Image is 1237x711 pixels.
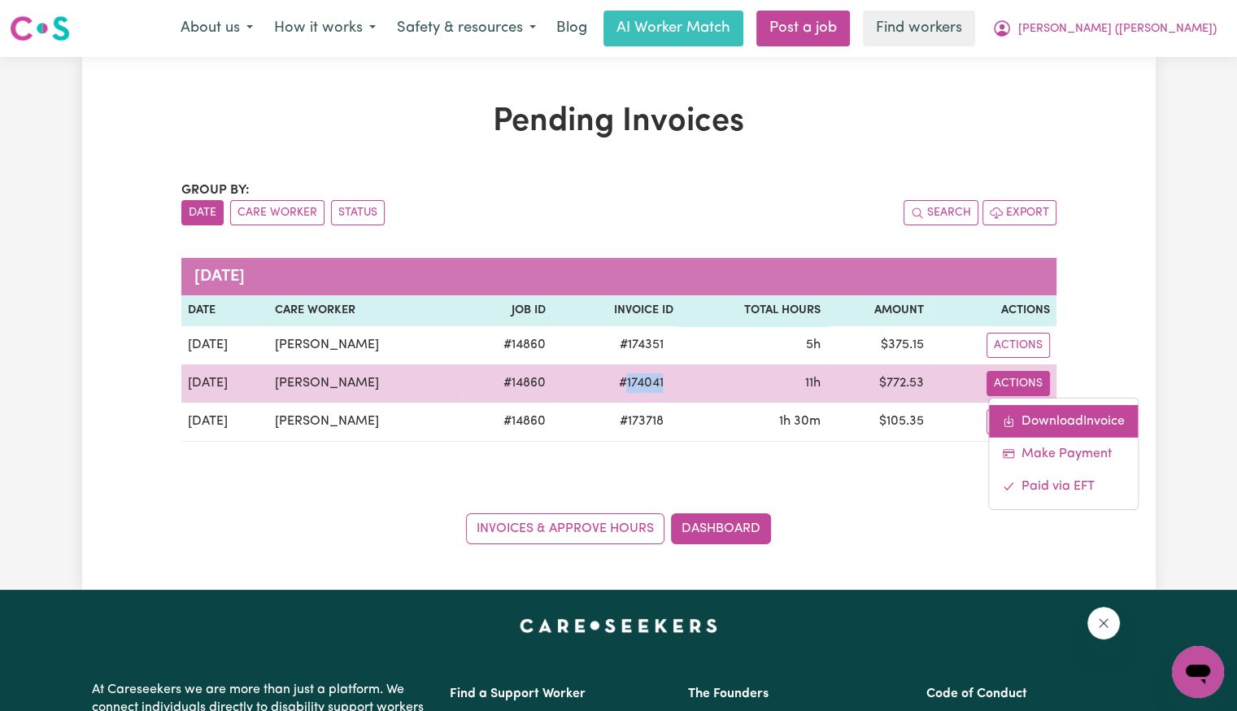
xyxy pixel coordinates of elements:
th: Total Hours [679,295,826,326]
iframe: Close message [1087,607,1120,639]
button: How it works [264,11,386,46]
td: [PERSON_NAME] [268,403,461,442]
th: Job ID [461,295,552,326]
td: $ 375.15 [827,326,930,364]
a: Post a job [756,11,850,46]
td: # 14860 [461,364,552,403]
th: Actions [930,295,1056,326]
img: Careseekers logo [10,14,70,43]
a: AI Worker Match [603,11,743,46]
a: Careseekers home page [520,619,717,632]
td: # 14860 [461,326,552,364]
a: Find workers [863,11,975,46]
span: [PERSON_NAME] ([PERSON_NAME]) [1018,20,1217,38]
td: [PERSON_NAME] [268,326,461,364]
td: [DATE] [181,364,268,403]
button: Safety & resources [386,11,547,46]
td: $ 772.53 [827,364,930,403]
th: Amount [827,295,930,326]
caption: [DATE] [181,258,1056,295]
button: sort invoices by date [181,200,224,225]
button: My Account [982,11,1227,46]
a: Download invoice #174041 [989,404,1138,437]
button: Actions [987,409,1050,434]
button: sort invoices by care worker [230,200,324,225]
a: Find a Support Worker [450,687,586,700]
a: Careseekers logo [10,10,70,47]
a: The Founders [688,687,769,700]
a: Make Payment [989,437,1138,469]
span: # 174351 [609,335,673,355]
h1: Pending Invoices [181,103,1056,142]
button: Actions [987,333,1050,358]
td: [PERSON_NAME] [268,364,461,403]
span: 11 hours [805,377,821,390]
th: Invoice ID [552,295,680,326]
span: # 174041 [608,373,673,393]
th: Date [181,295,268,326]
div: Actions [988,397,1139,509]
a: Dashboard [671,513,771,544]
span: 5 hours [806,338,821,351]
a: Mark invoice #174041 as paid via EFT [989,469,1138,502]
button: Search [904,200,978,225]
span: 1 hour 30 minutes [779,415,821,428]
button: About us [170,11,264,46]
button: sort invoices by paid status [331,200,385,225]
button: Actions [987,371,1050,396]
a: Code of Conduct [926,687,1027,700]
iframe: Button to launch messaging window [1172,646,1224,698]
a: Invoices & Approve Hours [466,513,664,544]
td: $ 105.35 [827,403,930,442]
td: [DATE] [181,326,268,364]
td: [DATE] [181,403,268,442]
span: # 173718 [609,412,673,431]
span: Group by: [181,184,250,197]
span: Need any help? [10,11,98,24]
th: Care Worker [268,295,461,326]
button: Export [982,200,1056,225]
a: Blog [547,11,597,46]
td: # 14860 [461,403,552,442]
